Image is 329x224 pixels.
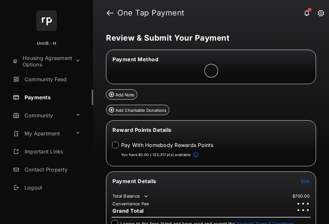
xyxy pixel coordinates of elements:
span: Reward Points Details [112,127,172,133]
a: Contact Property [10,162,93,177]
img: svg+xml;base64,PHN2ZyB4bWxucz0iaHR0cDovL3d3dy53My5vcmcvMjAwMC9zdmciIHdpZHRoPSI2NCIgaGVpZ2h0PSI2NC... [36,10,57,31]
button: Edit [301,178,310,184]
h5: Review & Submit Your Payment [106,34,311,42]
a: Housing Agreement Options [10,54,73,69]
td: Convenience Fee [112,201,150,207]
p: UnitB - H [37,40,56,47]
td: $700.00 [292,193,310,199]
button: Add Charitable Donations [106,105,169,115]
span: Edit [301,179,310,184]
button: Add Note [106,89,137,100]
p: You have $0.00 (-132,317 pts) available [121,152,191,158]
label: Pay With Homebody Rewards Points [121,142,213,148]
a: Community [10,108,73,123]
a: Important Links [10,144,83,159]
a: Payments [10,90,93,105]
a: My Apartment [10,126,73,141]
span: Payment Details [112,178,156,184]
strong: One Tap Payment [117,9,319,17]
a: Logout [10,180,93,195]
td: Total Balance [112,193,149,200]
span: Payment Method [112,56,158,63]
span: Grand Total [112,208,144,214]
a: Community Feed [10,72,93,87]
